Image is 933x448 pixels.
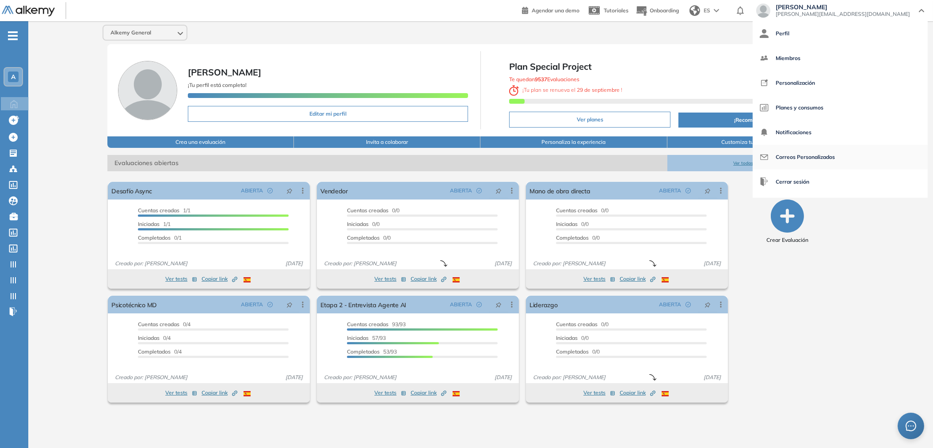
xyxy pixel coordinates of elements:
button: Copiar link [411,274,446,284]
span: Creado por: [PERSON_NAME] [111,260,191,267]
span: 0/0 [556,207,609,214]
span: 0/0 [347,207,400,214]
span: Creado por: [PERSON_NAME] [320,373,400,381]
span: ABIERTA [659,301,681,309]
span: 1/1 [138,207,190,214]
button: pushpin [280,184,299,198]
button: Copiar link [202,274,237,284]
span: pushpin [286,187,293,194]
img: clock-svg [509,85,519,96]
b: 29 de septiembre [575,87,621,93]
span: 0/0 [556,348,600,355]
span: [DATE] [700,260,724,267]
button: Copiar link [620,388,655,398]
span: ES [704,7,710,15]
button: Copiar link [411,388,446,398]
span: Iniciadas [347,335,369,341]
button: ¡Recomienda y gana! [678,113,842,128]
button: Customiza tu espacio de trabajo [667,136,854,148]
span: Iniciadas [556,335,578,341]
a: Perfil [760,23,921,44]
span: Creado por: [PERSON_NAME] [111,373,191,381]
span: ABIERTA [241,187,263,195]
span: Correos Personalizados [776,147,835,168]
span: Completados [347,348,380,355]
span: ABIERTA [450,301,472,309]
img: icon [760,29,769,38]
span: Completados [138,234,171,241]
a: Mano de obra directa [529,182,590,200]
span: Copiar link [411,389,446,397]
span: check-circle [476,302,482,307]
span: Perfil [776,23,789,44]
span: ABIERTA [659,187,681,195]
span: A [11,73,15,80]
span: Onboarding [650,7,679,14]
span: Cuentas creadas [556,207,598,214]
span: pushpin [286,301,293,308]
span: check-circle [685,188,691,193]
span: 0/4 [138,335,171,341]
span: 57/93 [347,335,386,341]
span: Plan Special Project [509,60,842,73]
span: Iniciadas [556,221,578,227]
a: Miembros [760,48,921,69]
span: 0/0 [347,221,380,227]
span: [DATE] [282,260,306,267]
span: 1/1 [138,221,171,227]
button: pushpin [489,184,508,198]
button: Copiar link [620,274,655,284]
img: ESP [453,277,460,282]
a: Vendedor [320,182,348,200]
span: 0/4 [138,348,182,355]
span: 0/0 [556,221,589,227]
button: Personaliza la experiencia [480,136,667,148]
a: Notificaciones [760,122,921,143]
span: 0/0 [347,234,391,241]
span: Te quedan Evaluaciones [509,76,579,83]
span: Alkemy General [110,29,151,36]
img: icon [760,103,769,112]
span: check-circle [267,188,273,193]
span: Iniciadas [347,221,369,227]
span: 53/93 [347,348,397,355]
span: 0/0 [556,234,600,241]
button: pushpin [698,297,717,312]
img: ESP [662,277,669,282]
span: Iniciadas [138,221,160,227]
a: Agendar una demo [522,4,579,15]
span: Completados [347,234,380,241]
span: Miembros [776,48,800,69]
button: Editar mi perfil [188,106,468,122]
span: Cuentas creadas [347,321,388,328]
span: ¡ Tu plan se renueva el ! [509,87,622,93]
a: Desafío Async [111,182,152,200]
span: 0/0 [556,335,589,341]
span: 0/4 [138,321,190,328]
span: Cerrar sesión [776,171,809,192]
span: Completados [138,348,171,355]
button: Ver tests [583,388,615,398]
span: Copiar link [620,275,655,283]
span: check-circle [267,302,273,307]
a: Liderazgo [529,296,558,313]
a: Etapa 2 - Entrevista Agente AI [320,296,406,313]
span: ¡Tu perfil está completo! [188,82,247,88]
span: pushpin [705,187,711,194]
span: Cuentas creadas [138,207,179,214]
i: - [8,35,18,37]
span: Completados [556,348,589,355]
button: Invita a colaborar [294,136,480,148]
span: [PERSON_NAME] [188,67,261,78]
img: ESP [244,391,251,396]
span: [DATE] [282,373,306,381]
span: pushpin [705,301,711,308]
span: [PERSON_NAME] [776,4,910,11]
img: Logo [2,6,55,17]
img: arrow [714,9,719,12]
span: Cuentas creadas [138,321,179,328]
button: Ver planes [509,112,670,128]
span: Copiar link [620,389,655,397]
a: Personalización [760,72,921,94]
span: 93/93 [347,321,406,328]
